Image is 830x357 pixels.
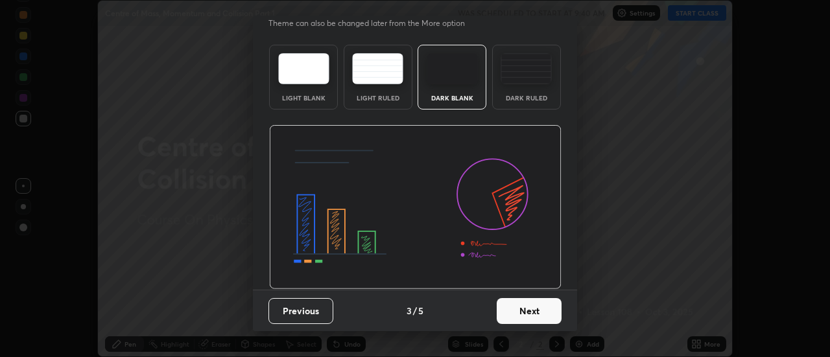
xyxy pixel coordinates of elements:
div: Light Ruled [352,95,404,101]
div: Dark Ruled [501,95,552,101]
img: darkThemeBanner.d06ce4a2.svg [269,125,562,290]
h4: / [413,304,417,317]
img: lightRuledTheme.5fabf969.svg [352,53,403,84]
p: Theme can also be changed later from the More option [268,17,479,29]
div: Light Blank [278,95,329,101]
h4: 5 [418,304,423,317]
h4: 3 [407,304,412,317]
img: lightTheme.e5ed3b09.svg [278,53,329,84]
button: Next [497,298,562,324]
div: Dark Blank [426,95,478,101]
img: darkTheme.f0cc69e5.svg [427,53,478,84]
button: Previous [268,298,333,324]
img: darkRuledTheme.de295e13.svg [501,53,552,84]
